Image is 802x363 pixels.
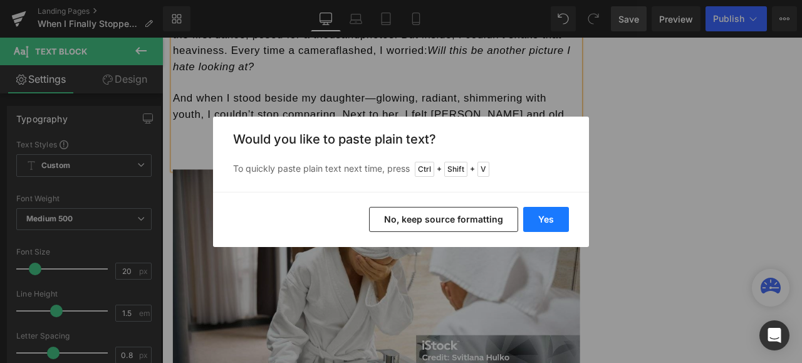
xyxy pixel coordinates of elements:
button: No, keep source formatting [369,207,518,232]
button: Yes [523,207,569,232]
div: Open Intercom Messenger [759,320,789,350]
h3: Would you like to paste plain text? [233,132,569,147]
span: And when I stood beside my daughter—glowing, radiant, shimmering with youth, I couldn’t stop comp... [13,65,481,97]
span: + [470,163,475,176]
p: To quickly paste plain text next time, press [233,162,569,177]
span: Ctrl [415,162,434,177]
span: Shift [444,162,467,177]
span: V [477,162,489,177]
span: + [437,163,442,176]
